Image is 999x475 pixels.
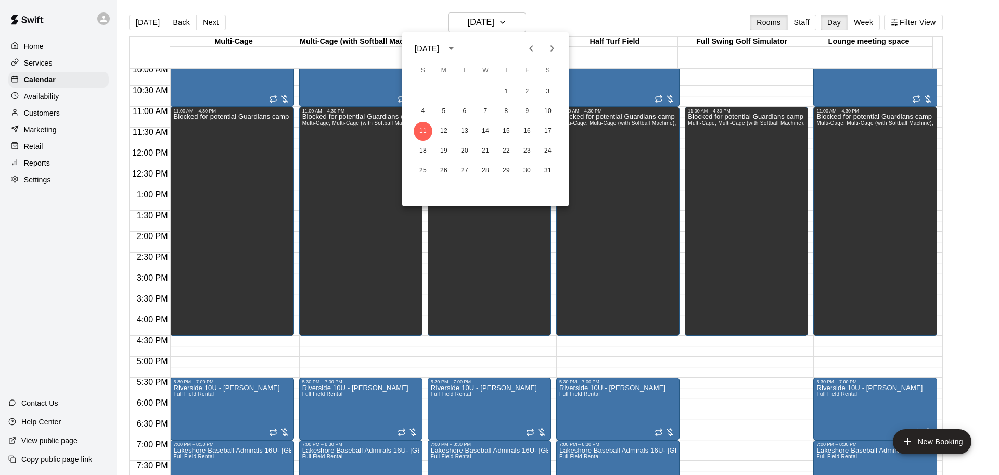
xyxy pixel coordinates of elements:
[518,82,536,101] button: 2
[476,60,495,81] span: Wednesday
[476,142,495,160] button: 21
[455,161,474,180] button: 27
[455,102,474,121] button: 6
[497,161,516,180] button: 29
[497,142,516,160] button: 22
[497,82,516,101] button: 1
[434,60,453,81] span: Monday
[521,38,542,59] button: Previous month
[518,142,536,160] button: 23
[415,43,439,54] div: [DATE]
[518,122,536,141] button: 16
[497,122,516,141] button: 15
[434,142,453,160] button: 19
[434,102,453,121] button: 5
[455,60,474,81] span: Tuesday
[455,122,474,141] button: 13
[518,161,536,180] button: 30
[539,161,557,180] button: 31
[518,60,536,81] span: Friday
[434,122,453,141] button: 12
[539,142,557,160] button: 24
[414,142,432,160] button: 18
[518,102,536,121] button: 9
[476,161,495,180] button: 28
[539,102,557,121] button: 10
[539,82,557,101] button: 3
[455,142,474,160] button: 20
[539,60,557,81] span: Saturday
[414,122,432,141] button: 11
[414,60,432,81] span: Sunday
[497,60,516,81] span: Thursday
[414,161,432,180] button: 25
[476,122,495,141] button: 14
[497,102,516,121] button: 8
[414,102,432,121] button: 4
[442,40,460,57] button: calendar view is open, switch to year view
[434,161,453,180] button: 26
[539,122,557,141] button: 17
[542,38,562,59] button: Next month
[476,102,495,121] button: 7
